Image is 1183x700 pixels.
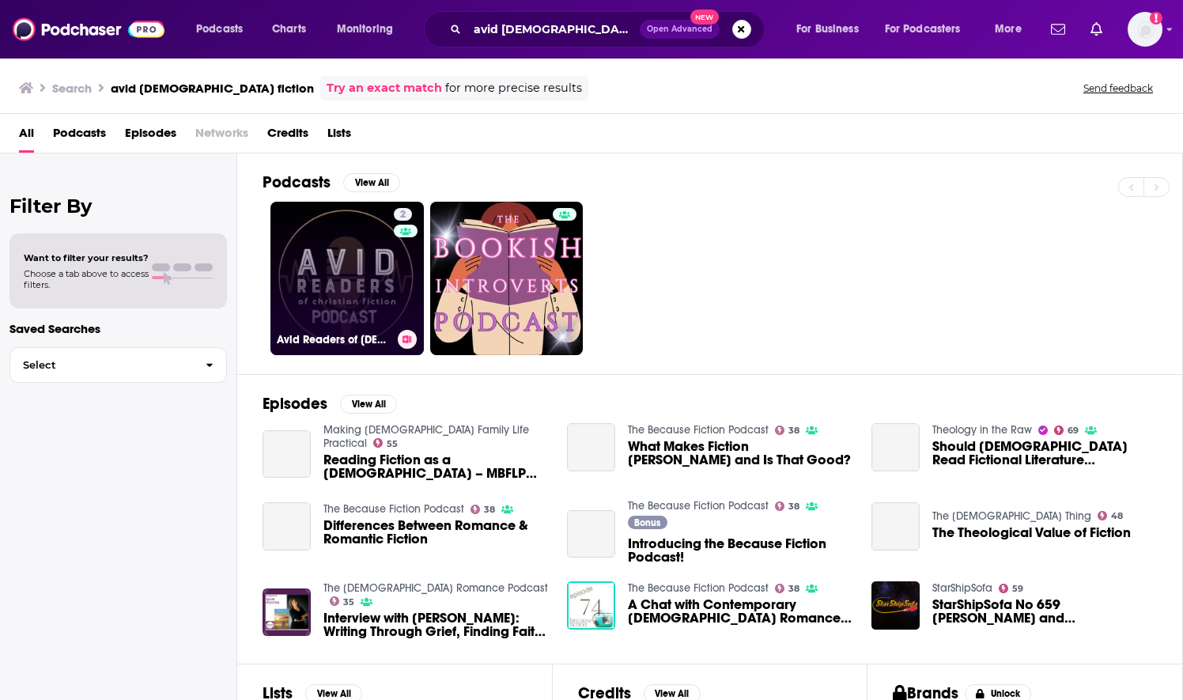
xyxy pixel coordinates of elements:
[323,453,548,480] span: Reading Fiction as a [DEMOGRAPHIC_DATA] – MBFLP 299
[567,581,615,630] img: A Chat with Contemporary Christian Romance Author, Becky Wade
[24,252,149,263] span: Want to filter your results?
[340,395,397,414] button: View All
[323,611,548,638] span: Interview with [PERSON_NAME]: Writing Through Grief, Finding Faith in Fiction, and the Chunky Method
[871,502,920,551] a: The Theological Value of Fiction
[1098,511,1124,520] a: 48
[263,588,311,637] a: Interview with Allie Pleiter: Writing Through Grief, Finding Faith in Fiction, and the Chunky Method
[1150,12,1162,25] svg: Add a profile image
[567,510,615,558] a: Introducing the Because Fiction Podcast!
[326,17,414,42] button: open menu
[323,423,529,450] a: Making Biblical Family Life Practical
[932,526,1131,539] a: The Theological Value of Fiction
[471,505,496,514] a: 38
[270,202,424,355] a: 2Avid Readers of [DEMOGRAPHIC_DATA] Fiction Podcast
[9,195,227,218] h2: Filter By
[387,441,398,448] span: 55
[327,79,442,97] a: Try an exact match
[1084,16,1109,43] a: Show notifications dropdown
[262,17,316,42] a: Charts
[1068,427,1079,434] span: 69
[467,17,640,42] input: Search podcasts, credits, & more...
[277,333,391,346] h3: Avid Readers of [DEMOGRAPHIC_DATA] Fiction Podcast
[196,18,243,40] span: Podcasts
[484,506,495,513] span: 38
[775,501,800,511] a: 38
[775,426,800,435] a: 38
[932,440,1157,467] a: Should Christians Read Fictional Literature Containing Magic, Witchcraft, & the Occult? Marian Ja...
[932,423,1032,437] a: Theology in the Raw
[690,9,719,25] span: New
[9,321,227,336] p: Saved Searches
[111,81,314,96] h3: avid [DEMOGRAPHIC_DATA] fiction
[932,598,1157,625] span: StarShipSofa No 659 [PERSON_NAME] and [PERSON_NAME]
[267,120,308,153] a: Credits
[788,503,799,510] span: 38
[1054,426,1079,435] a: 69
[373,438,399,448] a: 55
[788,427,799,434] span: 38
[263,172,331,192] h2: Podcasts
[628,423,769,437] a: The Because Fiction Podcast
[1012,585,1023,592] span: 59
[323,453,548,480] a: Reading Fiction as a Christian – MBFLP 299
[400,207,406,223] span: 2
[628,598,852,625] a: A Chat with Contemporary Christian Romance Author, Becky Wade
[640,20,720,39] button: Open AdvancedNew
[9,347,227,383] button: Select
[634,518,660,528] span: Bonus
[647,25,712,33] span: Open Advanced
[1079,81,1158,95] button: Send feedback
[1111,513,1123,520] span: 48
[53,120,106,153] span: Podcasts
[796,18,859,40] span: For Business
[394,208,412,221] a: 2
[785,17,879,42] button: open menu
[323,519,548,546] span: Differences Between Romance & Romantic Fiction
[984,17,1041,42] button: open menu
[343,599,354,606] span: 35
[871,423,920,471] a: Should Christians Read Fictional Literature Containing Magic, Witchcraft, & the Occult? Marian Ja...
[628,581,769,595] a: The Because Fiction Podcast
[932,598,1157,625] a: StarShipSofa No 659 Shannon Phillips and Christian Chadwell
[775,584,800,593] a: 38
[628,537,852,564] a: Introducing the Because Fiction Podcast!
[628,499,769,513] a: The Because Fiction Podcast
[999,584,1024,593] a: 59
[932,440,1157,467] span: Should [DEMOGRAPHIC_DATA] Read Fictional Literature Containing Magic, Witchcraft, & the Occult? [...
[932,581,992,595] a: StarShipSofa
[24,268,149,290] span: Choose a tab above to access filters.
[263,430,311,479] a: Reading Fiction as a Christian – MBFLP 299
[567,423,615,471] a: What Makes Fiction Christian and Is That Good?
[995,18,1022,40] span: More
[337,18,393,40] span: Monitoring
[932,509,1091,523] a: The Catholic Thing
[195,120,248,153] span: Networks
[125,120,176,153] span: Episodes
[263,502,311,551] a: Differences Between Romance & Romantic Fiction
[19,120,34,153] a: All
[185,17,263,42] button: open menu
[628,598,852,625] span: A Chat with Contemporary [DEMOGRAPHIC_DATA] Romance Author, [PERSON_NAME]
[13,14,164,44] img: Podchaser - Follow, Share and Rate Podcasts
[330,596,355,606] a: 35
[1045,16,1072,43] a: Show notifications dropdown
[1128,12,1162,47] button: Show profile menu
[871,581,920,630] img: StarShipSofa No 659 Shannon Phillips and Christian Chadwell
[628,440,852,467] a: What Makes Fiction Christian and Is That Good?
[323,611,548,638] a: Interview with Allie Pleiter: Writing Through Grief, Finding Faith in Fiction, and the Chunky Method
[875,17,984,42] button: open menu
[10,360,193,370] span: Select
[885,18,961,40] span: For Podcasters
[327,120,351,153] a: Lists
[343,173,400,192] button: View All
[323,581,548,595] a: The Christian Romance Podcast
[1128,12,1162,47] img: User Profile
[788,585,799,592] span: 38
[628,440,852,467] span: What Makes Fiction [PERSON_NAME] and Is That Good?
